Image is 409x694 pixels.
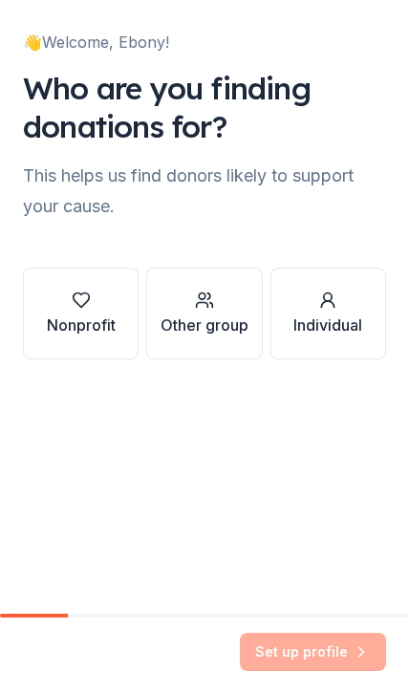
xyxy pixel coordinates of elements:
button: Other group [146,268,262,359]
div: Who are you finding donations for? [23,69,386,145]
div: Other group [161,314,248,336]
button: Nonprofit [23,268,139,359]
div: This helps us find donors likely to support your cause. [23,161,386,222]
button: Individual [270,268,386,359]
div: 👋 Welcome, Ebony! [23,31,386,54]
div: Nonprofit [47,314,116,336]
div: Individual [293,314,362,336]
